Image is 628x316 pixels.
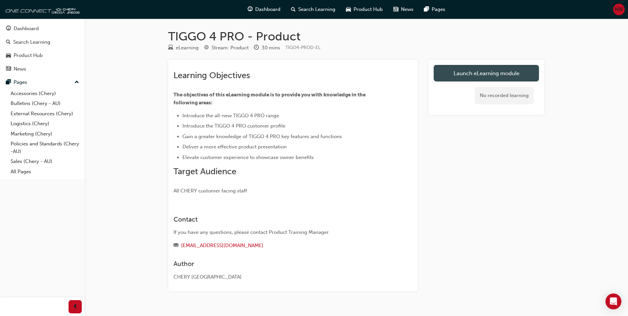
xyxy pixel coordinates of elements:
a: Bulletins (Chery - AU) [8,98,82,109]
button: Pages [3,76,82,88]
a: guage-iconDashboard [242,3,286,16]
span: prev-icon [73,303,78,311]
div: No recorded learning [475,87,534,104]
span: Target Audience [173,166,236,177]
h1: TIGGO 4 PRO - Product [168,29,544,44]
div: Stream: Product [212,44,249,52]
span: Search Learning [298,6,335,13]
span: Deliver a more effective product presentation [182,144,287,150]
div: Product Hub [14,52,43,59]
a: Sales (Chery - AU) [8,156,82,167]
span: pages-icon [6,79,11,85]
button: NW [613,4,625,15]
a: Policies and Standards (Chery -AU) [8,139,82,156]
div: CHERY [GEOGRAPHIC_DATA] [173,273,389,281]
a: Accessories (Chery) [8,88,82,99]
span: pages-icon [424,5,429,14]
a: Search Learning [3,36,82,48]
a: Dashboard [3,23,82,35]
button: DashboardSearch LearningProduct HubNews [3,21,82,76]
div: Stream [204,44,249,52]
div: Dashboard [14,25,39,32]
span: news-icon [393,5,398,14]
a: Launch eLearning module [434,65,539,81]
div: If you have any questions, please contact Product Training Manager. [173,229,389,236]
div: Pages [14,79,27,86]
span: car-icon [6,53,11,59]
span: guage-icon [248,5,253,14]
span: target-icon [204,45,209,51]
a: news-iconNews [388,3,419,16]
span: Elevate customer experience to showcase owner benefits [182,154,314,160]
span: up-icon [74,78,79,87]
span: All CHERY customer facing staff [173,188,247,194]
a: Product Hub [3,49,82,62]
div: Open Intercom Messenger [605,293,621,309]
span: News [401,6,413,13]
span: car-icon [346,5,351,14]
span: Learning resource code [285,45,320,50]
span: Learning Objectives [173,70,250,80]
div: Search Learning [13,38,50,46]
img: oneconnect [3,3,79,16]
span: search-icon [6,39,11,45]
span: news-icon [6,66,11,72]
h3: Contact [173,216,389,223]
a: search-iconSearch Learning [286,3,341,16]
span: Pages [432,6,445,13]
span: NW [615,6,623,13]
div: Email [173,241,389,250]
span: guage-icon [6,26,11,32]
a: External Resources (Chery) [8,109,82,119]
span: clock-icon [254,45,259,51]
a: News [3,63,82,75]
a: car-iconProduct Hub [341,3,388,16]
span: email-icon [173,243,178,249]
span: The objectives of this eLearning module is to provide you with knowledge in the following areas: [173,92,366,106]
a: All Pages [8,167,82,177]
div: Type [168,44,199,52]
a: Marketing (Chery) [8,129,82,139]
div: Duration [254,44,280,52]
div: eLearning [176,44,199,52]
div: News [14,65,26,73]
div: 30 mins [262,44,280,52]
span: learningResourceType_ELEARNING-icon [168,45,173,51]
h3: Author [173,260,389,268]
span: search-icon [291,5,296,14]
span: Product Hub [354,6,383,13]
span: Gain a greater knowledge of TIGGO 4 PRO key features and functions [182,133,342,139]
span: Dashboard [255,6,280,13]
a: pages-iconPages [419,3,451,16]
a: Logistics (Chery) [8,119,82,129]
span: Introduce the TIGGO 4 PRO customer profile [182,123,285,129]
span: Introduce the all-new TIGGO 4 PRO range [182,113,279,119]
a: [EMAIL_ADDRESS][DOMAIN_NAME] [181,242,264,248]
